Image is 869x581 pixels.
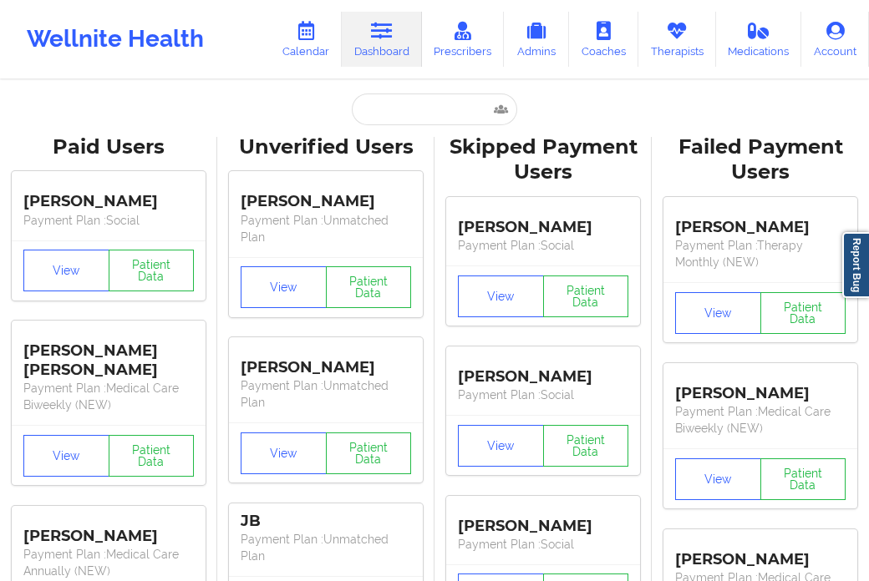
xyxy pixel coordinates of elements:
button: Patient Data [543,275,629,317]
button: View [23,435,109,477]
button: Patient Data [326,266,412,308]
div: [PERSON_NAME] [458,205,628,237]
button: Patient Data [109,435,195,477]
p: Payment Plan : Therapy Monthly (NEW) [675,237,846,270]
a: Calendar [270,12,342,67]
a: Coaches [569,12,638,67]
p: Payment Plan : Social [458,536,628,553]
p: Payment Plan : Social [458,386,628,403]
div: [PERSON_NAME] [458,504,628,536]
div: Unverified Users [229,134,423,160]
div: [PERSON_NAME] [675,538,846,569]
a: Prescribers [422,12,505,67]
button: Patient Data [760,292,846,334]
p: Payment Plan : Social [23,212,194,229]
button: View [675,458,761,500]
p: Payment Plan : Unmatched Plan [241,212,411,245]
p: Payment Plan : Medical Care Biweekly (NEW) [23,380,194,413]
button: View [241,266,327,308]
div: [PERSON_NAME] [675,205,846,237]
div: Failed Payment Users [663,134,857,186]
p: Payment Plan : Social [458,237,628,254]
div: [PERSON_NAME] [675,371,846,403]
button: View [241,432,327,474]
a: Therapists [638,12,716,67]
p: Payment Plan : Unmatched Plan [241,531,411,564]
div: [PERSON_NAME] [PERSON_NAME] [23,329,194,380]
button: View [675,292,761,334]
div: [PERSON_NAME] [23,514,194,546]
button: View [23,250,109,291]
div: [PERSON_NAME] [241,346,411,377]
p: Payment Plan : Medical Care Biweekly (NEW) [675,403,846,437]
a: Account [801,12,869,67]
button: Patient Data [543,425,629,467]
div: [PERSON_NAME] [23,180,194,212]
a: Dashboard [342,12,422,67]
button: Patient Data [326,432,412,474]
button: Patient Data [760,458,846,500]
p: Payment Plan : Unmatched Plan [241,377,411,411]
div: [PERSON_NAME] [241,180,411,212]
div: JB [241,512,411,531]
button: View [458,425,544,467]
div: Paid Users [12,134,206,160]
a: Report Bug [842,232,869,298]
div: [PERSON_NAME] [458,355,628,386]
a: Medications [716,12,802,67]
p: Payment Plan : Medical Care Annually (NEW) [23,546,194,579]
button: Patient Data [109,250,195,291]
button: View [458,275,544,317]
a: Admins [504,12,569,67]
div: Skipped Payment Users [446,134,640,186]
